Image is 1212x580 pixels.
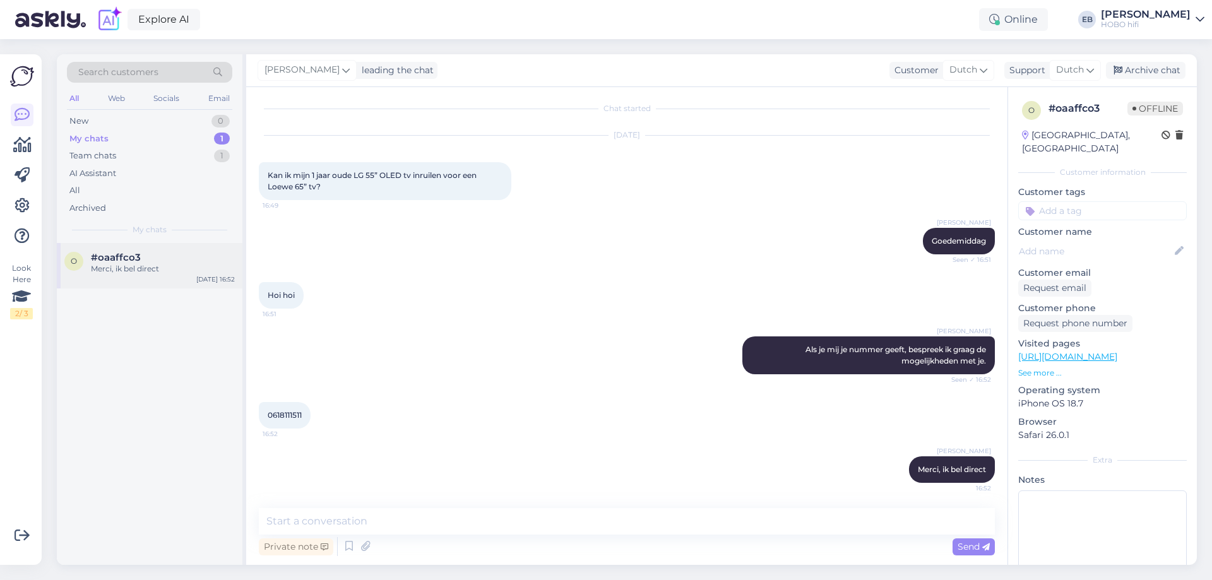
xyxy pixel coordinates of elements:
span: Als je mij je nummer geeft, bespreek ik graag de mogelijkheden met je. [805,345,988,365]
span: o [1028,105,1035,115]
span: My chats [133,224,167,235]
img: explore-ai [96,6,122,33]
span: Seen ✓ 16:52 [944,375,991,384]
div: Customer information [1018,167,1187,178]
input: Add name [1019,244,1172,258]
span: Send [958,541,990,552]
div: [GEOGRAPHIC_DATA], [GEOGRAPHIC_DATA] [1022,129,1161,155]
div: New [69,115,88,127]
p: iPhone OS 18.7 [1018,397,1187,410]
div: My chats [69,133,109,145]
p: Browser [1018,415,1187,429]
span: #oaaffco3 [91,252,141,263]
p: Customer phone [1018,302,1187,315]
div: Team chats [69,150,116,162]
div: Merci, ik bel direct [91,263,235,275]
p: Notes [1018,473,1187,487]
a: [URL][DOMAIN_NAME] [1018,351,1117,362]
div: 1 [214,133,230,145]
span: Seen ✓ 16:51 [944,255,991,264]
span: Dutch [1056,63,1084,77]
p: Visited pages [1018,337,1187,350]
div: 2 / 3 [10,308,33,319]
span: Merci, ik bel direct [918,465,986,474]
span: Hoi hoi [268,290,295,300]
div: [PERSON_NAME] [1101,9,1191,20]
p: Safari 26.0.1 [1018,429,1187,442]
span: [PERSON_NAME] [937,326,991,336]
span: 16:52 [944,483,991,493]
span: 0618111511 [268,410,302,420]
div: Private note [259,538,333,555]
div: HOBO hifi [1101,20,1191,30]
div: Archived [69,202,106,215]
div: Socials [151,90,182,107]
a: [PERSON_NAME]HOBO hifi [1101,9,1204,30]
div: AI Assistant [69,167,116,180]
div: 1 [214,150,230,162]
span: [PERSON_NAME] [264,63,340,77]
div: [DATE] [259,129,995,141]
span: 16:51 [263,309,310,319]
div: Look Here [10,263,33,319]
input: Add a tag [1018,201,1187,220]
div: 0 [211,115,230,127]
p: Customer tags [1018,186,1187,199]
div: All [69,184,80,197]
div: EB [1078,11,1096,28]
div: Request phone number [1018,315,1132,332]
img: Askly Logo [10,64,34,88]
span: [PERSON_NAME] [937,218,991,227]
div: All [67,90,81,107]
span: Dutch [949,63,977,77]
div: Support [1004,64,1045,77]
p: Operating system [1018,384,1187,397]
a: Explore AI [128,9,200,30]
span: Offline [1127,102,1183,115]
div: [DATE] 16:52 [196,275,235,284]
div: Chat started [259,103,995,114]
div: leading the chat [357,64,434,77]
p: Customer email [1018,266,1187,280]
div: Customer [889,64,939,77]
div: # oaaffco3 [1049,101,1127,116]
span: [PERSON_NAME] [937,446,991,456]
p: See more ... [1018,367,1187,379]
span: o [71,256,77,266]
p: Customer name [1018,225,1187,239]
span: 16:52 [263,429,310,439]
span: Search customers [78,66,158,79]
div: Extra [1018,454,1187,466]
div: Archive chat [1106,62,1185,79]
div: Request email [1018,280,1091,297]
div: Email [206,90,232,107]
span: Goedemiddag [932,236,986,246]
span: 16:49 [263,201,310,210]
span: Kan ik mijn 1 jaar oude LG 55” OLED tv inruilen voor een Loewe 65” tv? [268,170,478,191]
div: Web [105,90,128,107]
div: Online [979,8,1048,31]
